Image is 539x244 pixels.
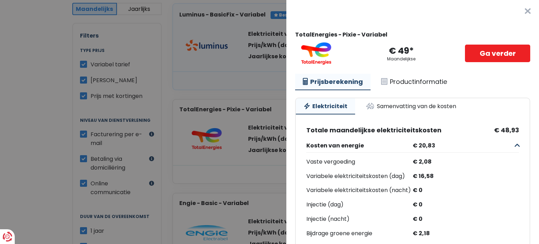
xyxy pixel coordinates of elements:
[373,74,455,90] a: Productinformatie
[413,157,519,167] div: € 2,08
[306,126,441,134] span: Totale maandelijkse elektriciteitskosten
[413,229,519,239] div: € 2,18
[295,42,337,65] img: TotalEnergies
[413,200,519,210] div: € 0
[494,126,519,134] span: € 48,93
[465,45,530,62] a: Ga verder
[306,229,413,239] div: Bijdrage groene energie
[306,200,413,210] div: Injectie (dag)
[306,214,413,224] div: Injectie (nacht)
[410,142,513,149] span: € 20,83
[295,31,530,38] div: TotalEnergies - Pixie - Variabel
[413,171,519,182] div: € 16,58
[306,157,413,167] div: Vaste vergoeding
[295,74,371,91] a: Prijsberekening
[413,214,519,224] div: € 0
[306,185,413,196] div: Variabele elektriciteitskosten (nacht)
[306,139,519,153] button: Kosten van energie € 20,83
[306,142,410,149] span: Kosten van energie
[296,98,355,114] a: Elektriciteit
[413,185,519,196] div: € 0
[306,171,413,182] div: Variabele elektriciteitskosten (dag)
[387,57,415,61] div: Maandelijkse
[389,45,414,57] div: € 49*
[358,98,464,114] a: Samenvatting van de kosten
